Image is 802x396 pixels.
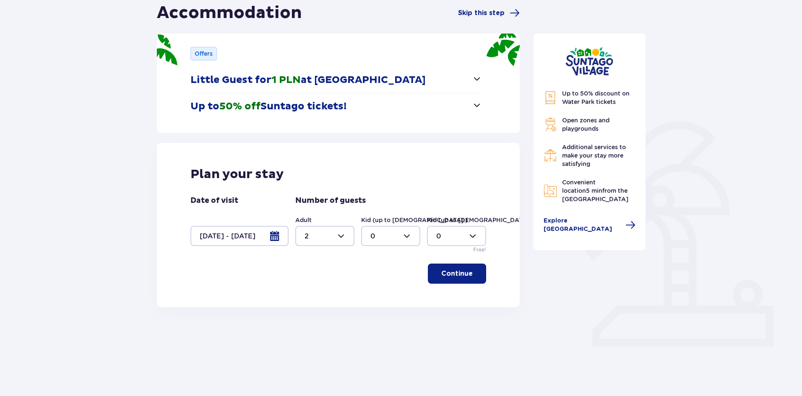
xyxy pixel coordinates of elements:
span: 1 PLN [271,74,301,86]
span: Open zones and playgrounds [562,117,609,132]
a: Explore [GEOGRAPHIC_DATA] [544,217,636,233]
span: Additional services to make your stay more satisfying [562,144,626,167]
label: Adult [295,216,312,224]
a: Skip this step [458,8,520,18]
span: Up to 50% discount on Water Park tickets [562,90,630,105]
p: Little Guest for at [GEOGRAPHIC_DATA] [190,74,426,86]
button: Continue [428,264,486,284]
label: Kid (up to [DEMOGRAPHIC_DATA].) [427,216,534,224]
img: Suntago Village [565,47,613,76]
p: Up to Suntago tickets! [190,100,346,113]
label: Kid (up to [DEMOGRAPHIC_DATA].) [361,216,468,224]
span: 50% off [219,100,260,113]
span: 5 min [586,187,602,194]
button: Little Guest for1 PLNat [GEOGRAPHIC_DATA] [190,67,482,93]
button: Up to50% offSuntago tickets! [190,93,482,119]
p: Date of visit [190,196,238,206]
img: Restaurant Icon [544,149,557,162]
p: Continue [441,269,473,278]
span: Convenient location from the [GEOGRAPHIC_DATA] [562,179,628,202]
img: Grill Icon [544,118,557,131]
h1: Accommodation [157,3,302,23]
span: Explore [GEOGRAPHIC_DATA] [544,217,621,233]
img: Discount Icon [544,91,557,105]
img: Map Icon [544,184,557,197]
p: Number of guests [295,196,366,206]
span: Skip this step [458,8,505,18]
p: Plan your stay [190,166,284,182]
p: Free! [473,246,486,254]
p: Offers [195,49,213,58]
